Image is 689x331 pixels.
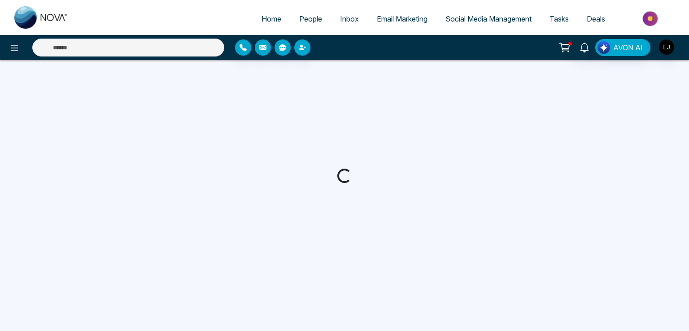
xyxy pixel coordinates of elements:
a: Tasks [541,10,578,27]
a: Home [253,10,290,27]
button: AVON AI [595,39,650,56]
span: People [299,14,322,23]
span: Deals [587,14,605,23]
img: Market-place.gif [619,9,684,29]
img: Lead Flow [597,41,610,54]
span: Home [262,14,281,23]
a: Social Media Management [436,10,541,27]
img: Nova CRM Logo [14,6,68,29]
a: Inbox [331,10,368,27]
span: Tasks [549,14,569,23]
a: Deals [578,10,614,27]
img: User Avatar [659,39,674,55]
a: People [290,10,331,27]
span: Social Media Management [445,14,532,23]
span: Inbox [340,14,359,23]
span: Email Marketing [377,14,427,23]
span: AVON AI [613,42,643,53]
a: Email Marketing [368,10,436,27]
